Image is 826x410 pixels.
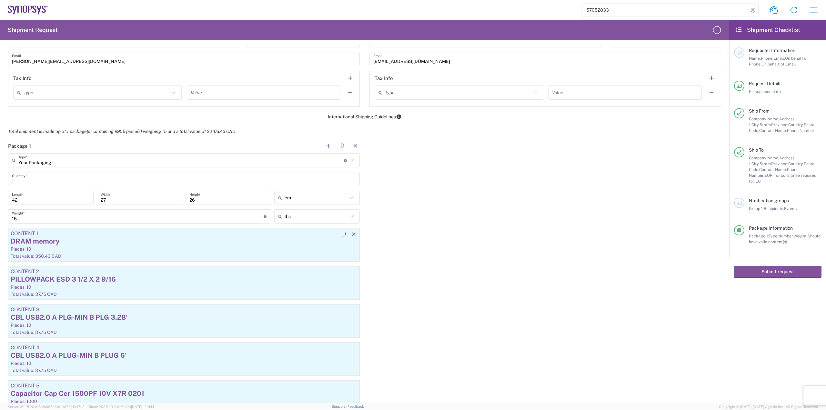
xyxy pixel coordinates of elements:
span: Contact Name, [759,128,787,133]
div: Pieces: 10 [11,322,357,328]
span: Requester Information [749,48,795,53]
span: City, [751,122,760,127]
div: Total value: 37.75 CAD [11,329,357,335]
div: Total value: 37.75 CAD [11,291,357,297]
span: Weight, [793,234,808,238]
input: Shipment, tracking or reference number [581,4,749,16]
div: Capacitor Cap Cer 1500PF 10V X7R 0201 [11,389,357,398]
h2: Shipment Checklist [735,26,800,34]
span: Phone Number [787,128,814,133]
div: CBL USB2.0 A PLUG-MIN B PLUG 6' [11,351,357,360]
span: EORI for consignee required for EU [749,173,816,184]
span: Client: 2025.20.0-8c6e0cf [87,405,154,409]
span: [DATE] 12:11:14 [131,405,154,409]
div: PILLOWPACK ESD 3 1/2 X 2 9/16 [11,275,357,284]
span: Contact Name, [759,167,787,172]
span: Request Details [749,81,781,86]
span: Recipients, [764,206,784,211]
div: Content 5 [11,383,357,389]
em: Total shipment is made up of 1 package(s) containing 9956 piece(s) weighing 15 and a total value ... [3,129,240,134]
span: Package 1: [749,234,769,238]
div: Pieces: 10 [11,246,357,252]
span: Ship To [749,147,764,153]
span: Package Information [749,225,793,231]
div: Content 4 [11,345,357,351]
span: Server: 2025.20.0-5efa686e39f [8,405,85,409]
a: Feedback [348,405,364,408]
h2: Shipment Request [8,26,58,34]
span: On behalf of Email [761,62,796,66]
span: Notification groups [749,198,789,203]
div: Total value: 350.43 CAD [11,253,357,259]
div: CBL USB2.0 A PLG-MIN B PLG 3.28' [11,313,357,322]
div: International Shipping Guidelines [3,114,726,120]
span: Email, [773,56,785,61]
div: Total value: 37.75 CAD [11,367,357,373]
span: Country, [788,122,804,127]
span: Company Name, [749,155,779,160]
span: [DATE] 11:47:12 [60,405,85,409]
div: Content 3 [11,307,357,313]
div: Content 1 [11,231,357,236]
h2: Tax Info [375,75,393,82]
div: Pieces: 10 [11,284,357,290]
span: Number, [778,234,793,238]
span: Pickup open date [749,89,781,94]
span: State/Province, [760,122,788,127]
a: Support [332,405,348,408]
span: Events [784,206,797,211]
div: Pieces: 10 [11,360,357,366]
span: City, [751,161,760,166]
span: Name, [749,56,761,61]
h2: Tax Info [13,75,32,82]
span: Ship From [749,108,770,114]
span: State/Province, [760,161,788,166]
div: Pieces: 1000 [11,398,357,404]
span: Group 1: [749,206,764,211]
h2: Package 1 [8,143,31,149]
button: Submit request [734,266,821,278]
span: Company Name, [749,116,779,121]
span: Phone, [761,56,773,61]
span: Country, [788,161,804,166]
div: Content 2 [11,269,357,275]
div: DRAM memory [11,236,357,246]
span: Copyright © [DATE]-[DATE] Agistix Inc., All Rights Reserved [719,404,818,410]
span: Type, [769,234,778,238]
